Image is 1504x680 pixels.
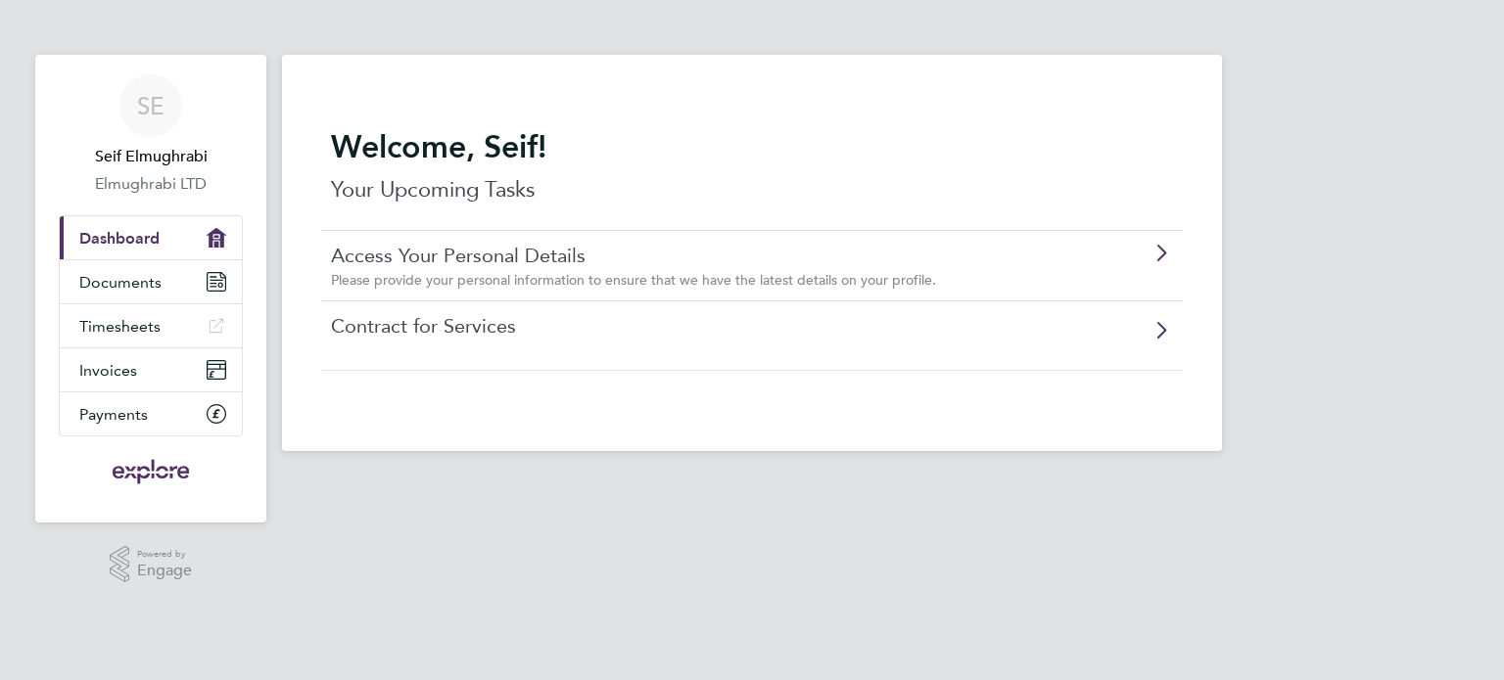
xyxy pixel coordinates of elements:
[60,304,242,347] a: Timesheets
[137,563,192,579] span: Engage
[35,55,266,522] nav: Main navigation
[59,145,243,168] span: Seif Elmughrabi
[331,127,1173,166] h2: Welcome, Seif!
[59,456,243,487] a: Go to home page
[60,260,242,303] a: Documents
[79,273,162,292] span: Documents
[137,546,192,563] span: Powered by
[331,313,1062,339] a: Contract for Services
[111,456,192,487] img: exploregroup-logo-retina.png
[59,172,243,196] a: Elmughrabi LTD
[60,392,242,435] a: Payments
[79,405,148,424] span: Payments
[110,546,193,583] a: Powered byEngage
[79,229,160,248] span: Dashboard
[331,174,1173,205] p: Your Upcoming Tasks
[79,361,137,380] span: Invoices
[137,93,164,118] span: SE
[60,216,242,259] a: Dashboard
[79,317,161,336] span: Timesheets
[60,348,242,391] a: Invoices
[59,74,243,168] a: SESeif Elmughrabi
[331,271,936,289] span: Please provide your personal information to ensure that we have the latest details on your profile.
[331,243,1062,268] a: Access Your Personal Details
